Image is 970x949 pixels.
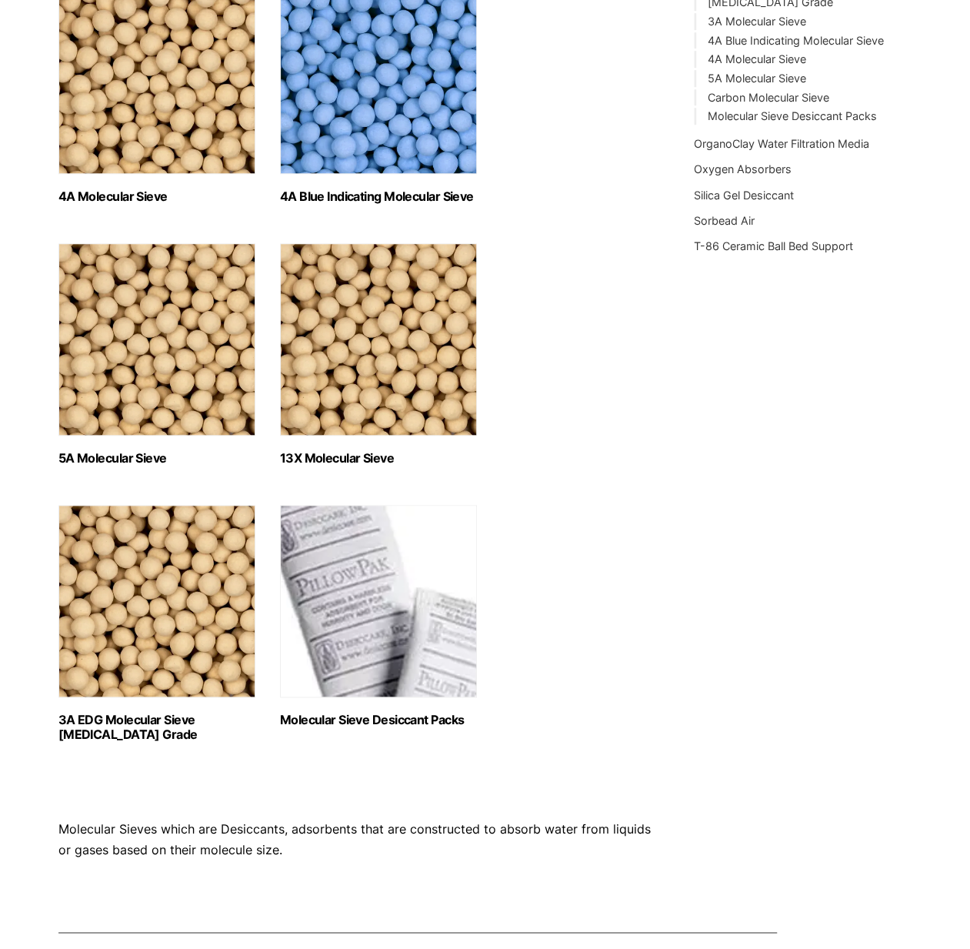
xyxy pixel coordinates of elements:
img: 3A EDG Molecular Sieve Ethanol Grade [58,505,255,697]
a: Sorbead Air [694,214,755,227]
h2: 3A EDG Molecular Sieve [MEDICAL_DATA] Grade [58,713,255,742]
a: Visit product category 5A Molecular Sieve [58,243,255,466]
a: Carbon Molecular Sieve [707,91,828,104]
a: Silica Gel Desiccant [694,189,794,202]
a: OrganoClay Water Filtration Media [694,137,869,150]
a: 5A Molecular Sieve [707,72,805,85]
h2: 5A Molecular Sieve [58,451,255,466]
h2: Molecular Sieve Desiccant Packs [280,713,477,727]
a: Molecular Sieve Desiccant Packs [707,109,876,122]
img: 13X Molecular Sieve [280,243,477,436]
a: Visit product category Molecular Sieve Desiccant Packs [280,505,477,727]
a: 4A Blue Indicating Molecular Sieve [707,34,883,47]
h2: 13X Molecular Sieve [280,451,477,466]
img: 5A Molecular Sieve [58,243,255,436]
img: Molecular Sieve Desiccant Packs [280,505,477,697]
a: 4A Molecular Sieve [707,52,805,65]
a: Visit product category 3A EDG Molecular Sieve Ethanol Grade [58,505,255,742]
a: Oxygen Absorbers [694,162,792,175]
a: 3A Molecular Sieve [707,15,805,28]
p: Molecular Sieves which are Desiccants, adsorbents that are constructed to absorb water from liqui... [58,819,652,860]
a: T-86 Ceramic Ball Bed Support [694,239,853,252]
h2: 4A Molecular Sieve [58,189,255,204]
a: Visit product category 13X Molecular Sieve [280,243,477,466]
h2: 4A Blue Indicating Molecular Sieve [280,189,477,204]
